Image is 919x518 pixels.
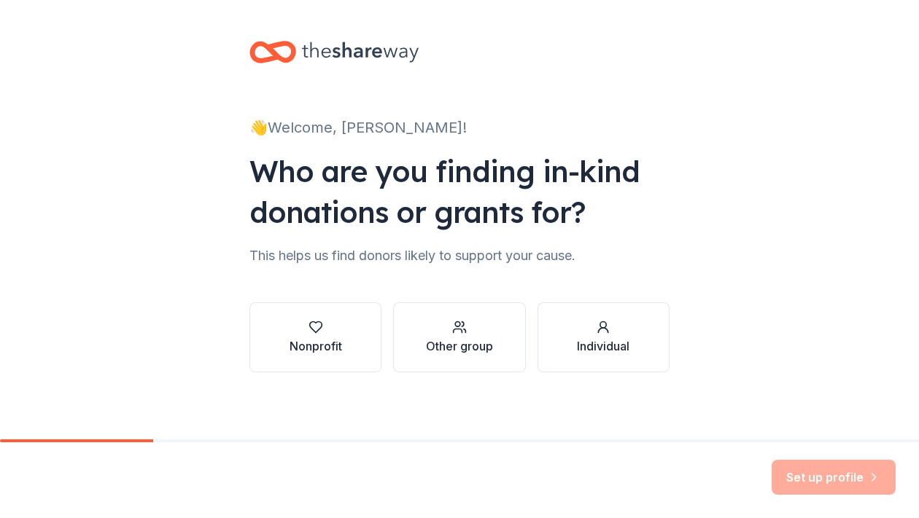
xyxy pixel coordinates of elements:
button: Other group [393,302,525,372]
button: Nonprofit [249,302,381,372]
div: Other group [426,337,493,355]
div: Nonprofit [290,337,342,355]
div: Who are you finding in-kind donations or grants for? [249,151,670,232]
div: 👋 Welcome, [PERSON_NAME]! [249,116,670,139]
button: Individual [538,302,670,372]
div: This helps us find donors likely to support your cause. [249,244,670,267]
div: Individual [577,337,629,355]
